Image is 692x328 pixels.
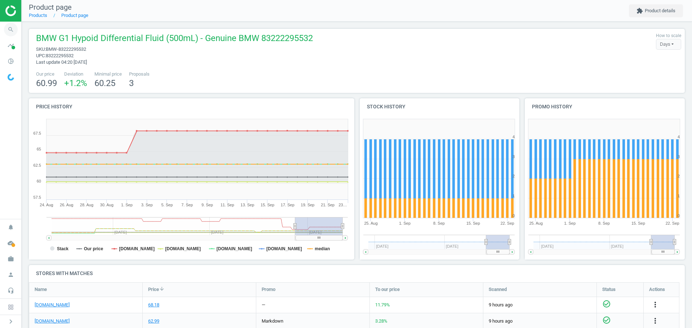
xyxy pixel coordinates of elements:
[165,246,201,251] tspan: [DOMAIN_NAME]
[525,98,685,115] h4: Promo history
[656,39,681,50] div: Days
[80,203,93,207] tspan: 28. Aug
[466,221,480,225] tspan: 15. Sep
[29,13,47,18] a: Products
[36,53,46,58] span: upc :
[364,221,377,225] tspan: 25. Aug
[281,203,294,207] tspan: 17. Sep
[602,300,611,308] i: check_circle_outline
[46,46,86,52] span: BMW-83222295532
[129,78,134,88] span: 3
[64,78,87,88] span: +1.2 %
[678,214,680,218] text: 0
[666,221,679,225] tspan: 22. Sep
[46,53,74,58] span: 83222295532
[4,284,18,297] i: headset_mic
[512,154,514,159] text: 3
[678,154,680,159] text: 3
[564,221,576,225] tspan: 1. Sep
[60,203,73,207] tspan: 26. Aug
[35,318,70,324] a: [DOMAIN_NAME]
[399,221,411,225] tspan: 1. Sep
[240,203,254,207] tspan: 13. Sep
[512,135,514,139] text: 4
[656,33,681,39] label: How to scale
[35,286,47,293] span: Name
[301,203,315,207] tspan: 19. Sep
[161,203,173,207] tspan: 5. Sep
[4,54,18,68] i: pie_chart_outlined
[29,98,354,115] h4: Price history
[159,286,165,292] i: arrow_downward
[636,8,643,14] i: extension
[64,71,87,77] span: Deviation
[217,246,252,251] tspan: [DOMAIN_NAME]
[4,220,18,234] i: notifications
[34,195,41,199] text: 57.5
[315,246,330,251] tspan: median
[94,71,122,77] span: Minimal price
[141,203,153,207] tspan: 3. Sep
[598,221,610,225] tspan: 8. Sep
[221,203,234,207] tspan: 11. Sep
[512,214,514,218] text: 0
[2,317,20,326] button: chevron_right
[4,23,18,36] i: search
[375,286,400,293] span: To our price
[360,98,520,115] h4: Stock history
[651,316,660,325] i: more_vert
[651,316,660,326] button: more_vert
[34,131,41,135] text: 67.5
[489,286,507,293] span: Scanned
[61,13,88,18] a: Product page
[266,246,302,251] tspan: [DOMAIN_NAME]
[262,302,265,308] div: —
[602,286,616,293] span: Status
[181,203,193,207] tspan: 7. Sep
[36,32,313,46] span: BMW G1 Hypoid Differential Fluid (500mL) - Genuine BMW 83222295532
[5,5,57,16] img: ajHJNr6hYgQAAAAASUVORK5CYII=
[338,203,347,207] tspan: 23…
[36,71,57,77] span: Our price
[36,59,87,65] span: Last update 04:20 [DATE]
[4,39,18,52] i: timeline
[29,265,685,282] h4: Stores with matches
[148,302,159,308] div: 68.18
[36,78,57,88] span: 60.99
[37,179,41,183] text: 60
[321,203,334,207] tspan: 21. Sep
[100,203,114,207] tspan: 30. Aug
[35,302,70,308] a: [DOMAIN_NAME]
[631,221,645,225] tspan: 15. Sep
[29,3,72,12] span: Product page
[651,300,660,310] button: more_vert
[500,221,514,225] tspan: 22. Sep
[40,203,53,207] tspan: 24. Aug
[489,318,591,324] span: 9 hours ago
[678,135,680,139] text: 4
[119,246,155,251] tspan: [DOMAIN_NAME]
[529,221,543,225] tspan: 25. Aug
[57,246,68,251] tspan: Stack
[4,236,18,250] i: cloud_done
[678,194,680,198] text: 1
[651,300,660,309] i: more_vert
[649,286,665,293] span: Actions
[629,4,683,17] button: extensionProduct details
[148,318,159,324] div: 62.99
[84,246,103,251] tspan: Our price
[8,74,14,81] img: wGWNvw8QSZomAAAAABJRU5ErkJggg==
[4,268,18,282] i: person
[375,318,387,324] span: 3.28 %
[433,221,445,225] tspan: 8. Sep
[34,163,41,167] text: 62.5
[148,286,159,293] span: Price
[6,317,15,326] i: chevron_right
[36,46,46,52] span: sku :
[121,203,133,207] tspan: 1. Sep
[262,286,275,293] span: Promo
[94,78,115,88] span: 60.25
[602,316,611,324] i: check_circle_outline
[201,203,213,207] tspan: 9. Sep
[261,203,274,207] tspan: 15. Sep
